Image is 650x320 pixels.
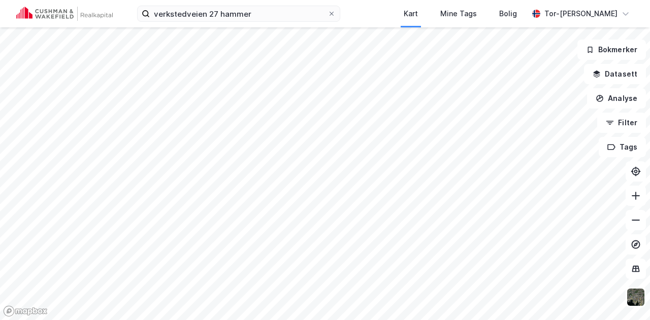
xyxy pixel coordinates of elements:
[599,137,646,157] button: Tags
[150,6,328,21] input: Søk på adresse, matrikkel, gårdeiere, leietakere eller personer
[440,8,477,20] div: Mine Tags
[626,288,645,307] img: 9k=
[597,113,646,133] button: Filter
[577,40,646,60] button: Bokmerker
[404,8,418,20] div: Kart
[3,305,48,317] a: Mapbox homepage
[499,8,517,20] div: Bolig
[584,64,646,84] button: Datasett
[587,88,646,109] button: Analyse
[16,7,113,21] img: cushman-wakefield-realkapital-logo.202ea83816669bd177139c58696a8fa1.svg
[544,8,617,20] div: Tor-[PERSON_NAME]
